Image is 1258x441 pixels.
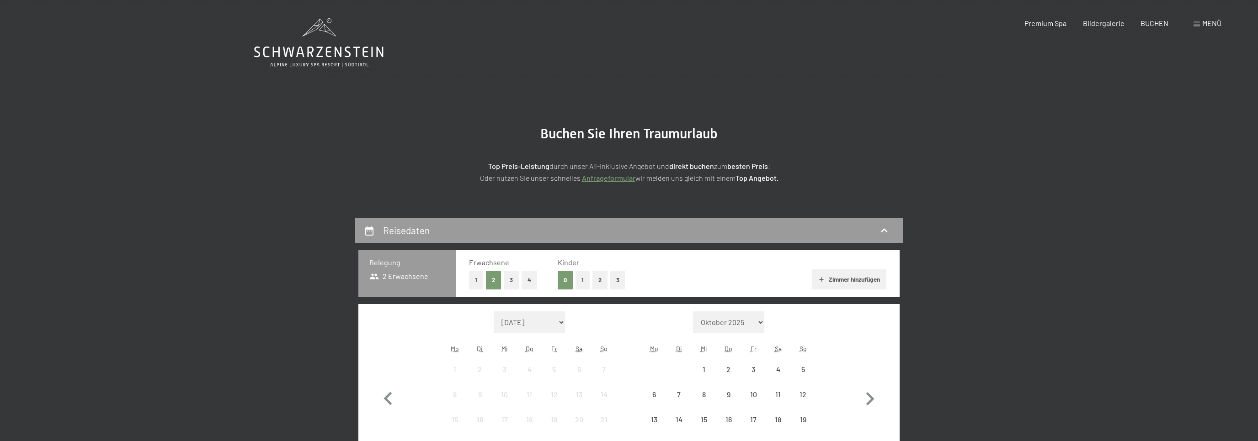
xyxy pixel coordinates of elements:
div: 10 [493,391,516,414]
abbr: Dienstag [477,345,483,352]
div: Anreise nicht möglich [467,407,492,432]
div: Tue Oct 07 2025 [666,382,691,407]
div: Mon Oct 13 2025 [642,407,666,432]
a: Anfrageformular [582,173,635,182]
div: Anreise nicht möglich [492,382,517,407]
div: Fri Sep 05 2025 [542,357,566,382]
div: Wed Sep 10 2025 [492,382,517,407]
div: 6 [568,366,591,388]
div: Wed Oct 15 2025 [691,407,716,432]
div: Anreise nicht möglich [567,382,592,407]
div: Anreise nicht möglich [542,407,566,432]
strong: Top Preis-Leistung [488,162,549,170]
div: 7 [667,391,690,414]
div: 10 [742,391,765,414]
div: Anreise nicht möglich [766,382,790,407]
div: Sun Sep 07 2025 [592,357,616,382]
div: Anreise nicht möglich [492,407,517,432]
div: Wed Sep 17 2025 [492,407,517,432]
abbr: Montag [451,345,459,352]
abbr: Mittwoch [701,345,707,352]
div: Thu Sep 04 2025 [517,357,542,382]
abbr: Sonntag [800,345,807,352]
div: Mon Sep 15 2025 [442,407,467,432]
strong: Top Angebot. [736,173,778,182]
div: Anreise nicht möglich [741,382,766,407]
div: 2 [468,366,491,388]
div: Tue Sep 16 2025 [467,407,492,432]
div: 14 [592,391,615,414]
abbr: Montag [650,345,658,352]
div: 3 [742,366,765,388]
div: 19 [792,416,815,439]
div: 9 [468,391,491,414]
div: 18 [767,416,789,439]
div: Fri Oct 10 2025 [741,382,766,407]
div: 8 [443,391,466,414]
div: 19 [543,416,565,439]
div: Anreise nicht möglich [741,357,766,382]
div: Thu Oct 02 2025 [716,357,741,382]
div: 4 [518,366,541,388]
div: Mon Sep 01 2025 [442,357,467,382]
div: 20 [568,416,591,439]
div: 3 [493,366,516,388]
div: Anreise nicht möglich [691,382,716,407]
div: Thu Sep 18 2025 [517,407,542,432]
div: 16 [717,416,740,439]
div: Sat Sep 13 2025 [567,382,592,407]
div: Anreise nicht möglich [766,407,790,432]
div: Sun Sep 14 2025 [592,382,616,407]
div: Anreise nicht möglich [592,357,616,382]
a: Bildergalerie [1083,19,1125,27]
div: Anreise nicht möglich [691,357,716,382]
abbr: Dienstag [676,345,682,352]
div: Anreise nicht möglich [791,407,816,432]
div: Anreise nicht möglich [567,407,592,432]
div: Wed Oct 08 2025 [691,382,716,407]
div: Fri Sep 12 2025 [542,382,566,407]
div: Anreise nicht möglich [666,382,691,407]
button: 2 [592,271,608,289]
div: 14 [667,416,690,439]
div: 15 [692,416,715,439]
span: Kinder [558,258,579,267]
span: 2 Erwachsene [369,271,428,281]
abbr: Samstag [775,345,782,352]
div: Thu Oct 09 2025 [716,382,741,407]
div: 4 [767,366,789,388]
div: Anreise nicht möglich [791,382,816,407]
div: 1 [692,366,715,388]
div: 17 [742,416,765,439]
div: Sat Oct 18 2025 [766,407,790,432]
div: Anreise nicht möglich [517,357,542,382]
div: Anreise nicht möglich [517,407,542,432]
div: Anreise nicht möglich [542,357,566,382]
div: Anreise nicht möglich [592,382,616,407]
div: Anreise nicht möglich [542,382,566,407]
span: Erwachsene [469,258,509,267]
strong: direkt buchen [669,162,714,170]
div: 9 [717,391,740,414]
abbr: Samstag [576,345,582,352]
span: Premium Spa [1024,19,1066,27]
h2: Reisedaten [383,225,430,236]
div: 2 [717,366,740,388]
div: Anreise nicht möglich [442,407,467,432]
div: 21 [592,416,615,439]
button: 4 [522,271,537,289]
div: 17 [493,416,516,439]
div: Tue Sep 09 2025 [467,382,492,407]
div: 8 [692,391,715,414]
div: 13 [568,391,591,414]
div: Anreise nicht möglich [766,357,790,382]
p: durch unser All-inklusive Angebot und zum ! Oder nutzen Sie unser schnelles wir melden uns gleich... [400,160,858,184]
div: Sat Oct 11 2025 [766,382,790,407]
div: Anreise nicht möglich [467,382,492,407]
abbr: Donnerstag [526,345,533,352]
div: 7 [592,366,615,388]
button: Zimmer hinzufügen [812,269,886,289]
strong: besten Preis [727,162,768,170]
div: Anreise nicht möglich [691,407,716,432]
